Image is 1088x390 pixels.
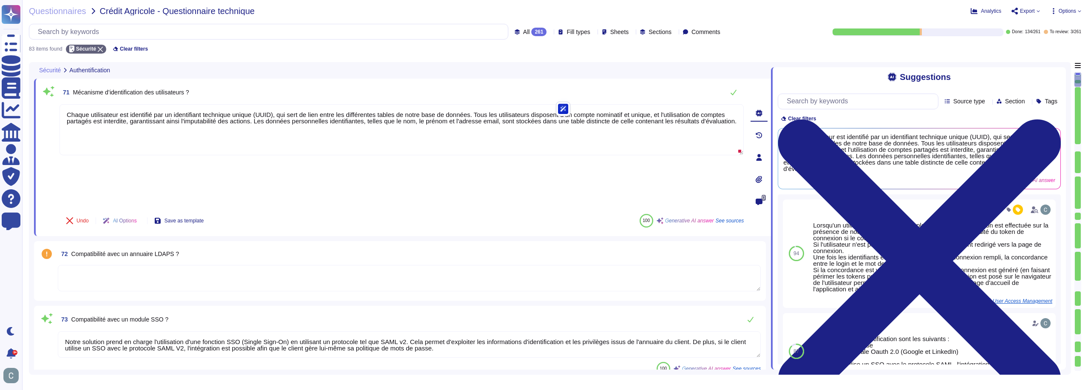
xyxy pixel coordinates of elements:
img: user [1040,205,1051,215]
span: Comments [691,29,720,35]
span: 134 / 261 [1025,30,1040,34]
textarea: Notre solution prend en charge l'utilisation d'une fonction SSO (Single Sign-On) en utilisant un ... [58,331,761,358]
span: Clear filters [120,46,148,51]
button: user [2,366,25,385]
span: Generative AI answer [682,366,731,371]
button: Undo [59,212,96,229]
span: Questionnaires [29,7,86,15]
span: Analytics [981,9,1001,14]
button: Analytics [971,8,1001,14]
span: To review: [1050,30,1069,34]
span: Mécanisme d’identification des utilisateurs ? [73,89,189,96]
input: Search by keywords [782,94,938,109]
span: Export [1020,9,1035,14]
span: Fill types [567,29,590,35]
span: All [523,29,530,35]
span: Sheets [610,29,629,35]
span: 100 [660,366,667,371]
div: 9+ [12,350,17,355]
span: Undo [76,218,89,223]
span: Compatibilité avec un annuaire LDAPS ? [71,251,179,257]
span: 72 [58,251,68,257]
span: AI Options [113,218,137,223]
span: 0 [762,195,766,201]
span: 71 [59,89,70,95]
span: Compatibilité avec un module SSO ? [71,316,169,323]
span: 87 [793,349,799,354]
input: Search by keywords [34,24,508,39]
span: Options [1059,9,1076,14]
span: 73 [58,316,68,322]
span: Sections [649,29,671,35]
img: user [3,368,19,383]
img: user [1040,318,1051,328]
span: Done: [1012,30,1023,34]
span: 100 [643,218,650,223]
textarea: Chaque utilisateur est identifié par un identifiant technique unique (UUID), qui sert de lien ent... [59,104,744,155]
div: 83 items found [29,46,62,51]
span: 3 / 261 [1071,30,1081,34]
button: Save as template [147,212,211,229]
div: 261 [531,28,547,36]
span: Sécurité [39,67,61,73]
span: Generative AI answer [665,218,714,223]
span: Sécurité [76,46,96,51]
span: Save as template [164,218,204,223]
span: See sources [733,366,761,371]
span: See sources [716,218,744,223]
span: Crédit Agricole - Questionnaire technique [100,7,255,15]
span: Authentification [69,67,110,73]
span: 94 [793,251,799,256]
